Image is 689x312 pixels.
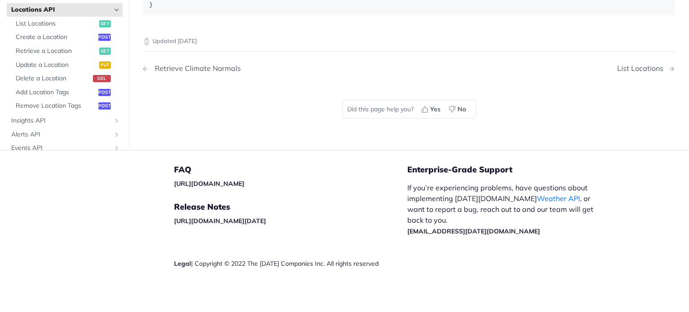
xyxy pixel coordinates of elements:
span: get [99,48,111,55]
a: Create a Locationpost [11,31,122,44]
button: Show subpages for Events API [113,145,120,152]
span: No [458,105,466,114]
h5: Enterprise-Grade Support [407,164,617,175]
h5: Release Notes [174,202,407,212]
a: Events APIShow subpages for Events API [7,142,122,155]
span: Locations API [11,6,111,15]
a: Update a Locationput [11,58,122,72]
a: Previous Page: Retrieve Climate Normals [143,64,371,73]
div: Did this page help you? [342,100,476,119]
span: Alerts API [11,130,111,139]
p: Updated [DATE] [143,37,675,46]
button: Show subpages for Insights API [113,117,120,124]
span: post [98,103,111,110]
div: Retrieve Climate Normals [150,64,241,73]
nav: Pagination Controls [143,55,675,82]
a: Insights APIShow subpages for Insights API [7,114,122,127]
a: Add Location Tagspost [11,86,122,99]
a: Retrieve a Locationget [11,44,122,58]
span: Update a Location [16,61,97,70]
span: Add Location Tags [16,88,96,97]
a: List Locationsget [11,17,122,31]
span: post [98,89,111,96]
span: Insights API [11,116,111,125]
a: Weather API [537,194,580,203]
button: Hide subpages for Locations API [113,7,120,14]
span: get [99,20,111,27]
a: [URL][DOMAIN_NAME] [174,180,244,188]
span: Delete a Location [16,75,91,83]
a: Locations APIHide subpages for Locations API [7,4,122,17]
span: List Locations [16,19,97,28]
div: | Copyright © 2022 The [DATE] Companies Inc. All rights reserved [174,259,407,268]
span: Retrieve a Location [16,47,97,56]
span: Events API [11,144,111,153]
a: Alerts APIShow subpages for Alerts API [7,128,122,141]
span: Yes [430,105,440,114]
button: No [445,102,471,116]
a: Legal [174,259,191,268]
a: Delete a Locationdel [11,72,122,86]
a: [EMAIL_ADDRESS][DATE][DOMAIN_NAME] [407,227,540,235]
button: Yes [418,102,445,116]
span: Create a Location [16,33,96,42]
h5: FAQ [174,164,407,175]
span: put [99,62,111,69]
p: If you’re experiencing problems, have questions about implementing [DATE][DOMAIN_NAME] , or want ... [407,182,603,236]
span: post [98,34,111,41]
a: Remove Location Tagspost [11,100,122,113]
div: List Locations [617,64,668,73]
button: Show subpages for Alerts API [113,131,120,138]
a: Next Page: List Locations [617,64,675,73]
span: Remove Location Tags [16,102,96,111]
a: [URL][DOMAIN_NAME][DATE] [174,217,266,225]
span: del [93,75,111,83]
